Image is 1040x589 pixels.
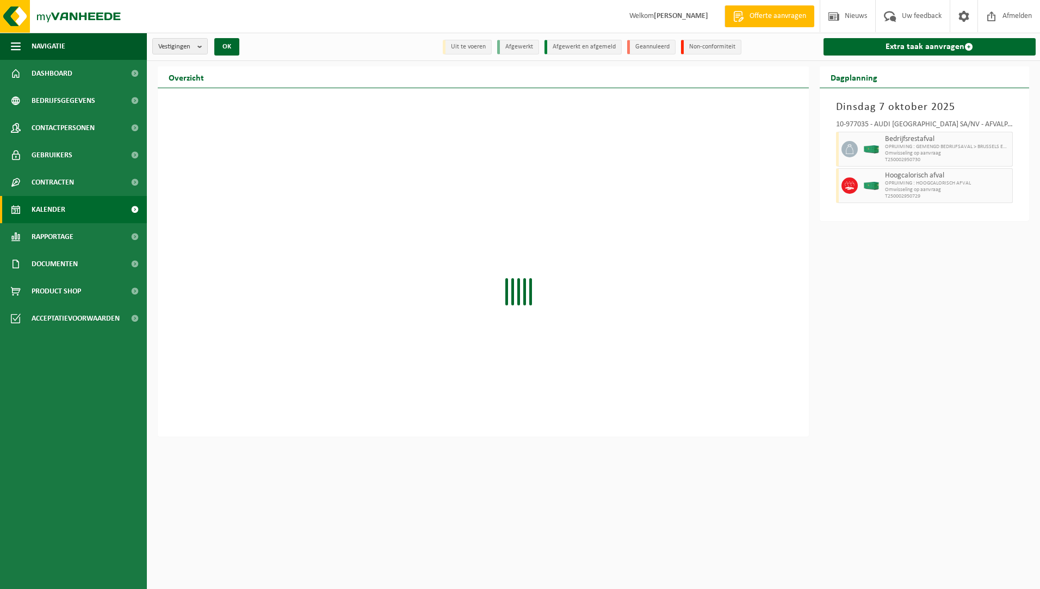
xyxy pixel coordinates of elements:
[544,40,622,54] li: Afgewerkt en afgemeld
[214,38,239,56] button: OK
[654,12,708,20] strong: [PERSON_NAME]
[158,66,215,88] h2: Overzicht
[863,182,880,190] img: HK-XC-40-GN-00
[885,193,1010,200] span: T250002950729
[32,169,74,196] span: Contracten
[820,66,888,88] h2: Dagplanning
[32,114,95,142] span: Contactpersonen
[885,150,1010,157] span: Omwisseling op aanvraag
[885,144,1010,150] span: OPRUIMING : GEMENGD BEDRIJFSAVAL > BRUSSELS ENERGIE
[836,121,1013,132] div: 10-977035 - AUDI [GEOGRAPHIC_DATA] SA/NV - AFVALPARK AP – OPRUIMING EOP - VORST
[747,11,809,22] span: Offerte aanvragen
[32,250,78,278] span: Documenten
[32,142,72,169] span: Gebruikers
[885,135,1010,144] span: Bedrijfsrestafval
[32,305,120,332] span: Acceptatievoorwaarden
[627,40,676,54] li: Geannuleerd
[885,187,1010,193] span: Omwisseling op aanvraag
[824,38,1036,56] a: Extra taak aanvragen
[885,171,1010,180] span: Hoogcalorisch afval
[681,40,741,54] li: Non-conformiteit
[885,180,1010,187] span: OPRUIMING : HOOGCALORISCH AFVAL
[885,157,1010,163] span: T250002950730
[497,40,539,54] li: Afgewerkt
[863,145,880,154] img: HK-XC-40-GN-00
[32,60,72,87] span: Dashboard
[32,33,65,60] span: Navigatie
[443,40,492,54] li: Uit te voeren
[32,278,81,305] span: Product Shop
[32,223,73,250] span: Rapportage
[158,39,193,55] span: Vestigingen
[152,38,208,54] button: Vestigingen
[32,196,65,223] span: Kalender
[725,5,814,27] a: Offerte aanvragen
[836,99,1013,115] h3: Dinsdag 7 oktober 2025
[32,87,95,114] span: Bedrijfsgegevens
